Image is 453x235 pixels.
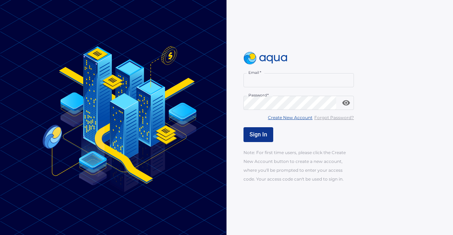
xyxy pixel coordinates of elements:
[243,150,346,182] span: Note: For first time users, please click the Create New Account button to create a new account, w...
[268,115,312,120] u: Create New Account
[250,131,267,138] span: Sign In
[248,93,269,98] label: Password
[314,115,354,120] u: Forgot Password?
[243,127,273,142] button: Sign In
[339,96,353,110] button: toggle password visibility
[243,52,287,65] img: logo
[248,70,261,75] label: Email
